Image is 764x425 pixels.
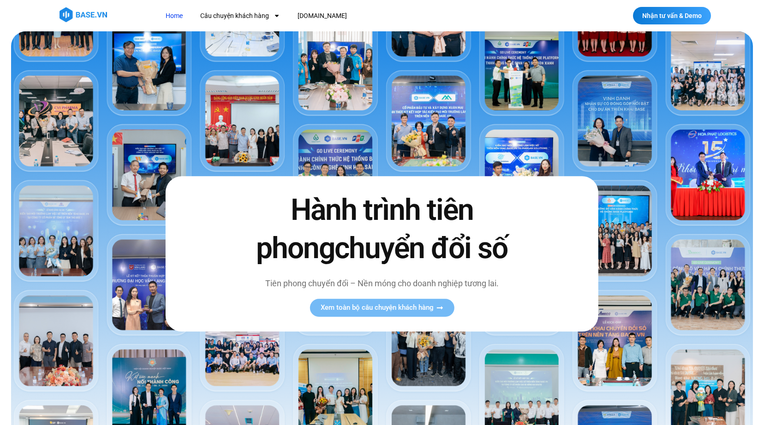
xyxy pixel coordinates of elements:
[291,7,354,24] a: [DOMAIN_NAME]
[642,12,702,19] span: Nhận tư vấn & Demo
[633,7,711,24] a: Nhận tư vấn & Demo
[237,191,527,268] h2: Hành trình tiên phong
[237,277,527,289] p: Tiên phong chuyển đổi – Nền móng cho doanh nghiệp tương lai.
[159,7,190,24] a: Home
[334,231,507,266] span: chuyển đổi số
[321,304,434,311] span: Xem toàn bộ câu chuyện khách hàng
[193,7,287,24] a: Câu chuyện khách hàng
[159,7,516,24] nav: Menu
[310,299,454,317] a: Xem toàn bộ câu chuyện khách hàng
